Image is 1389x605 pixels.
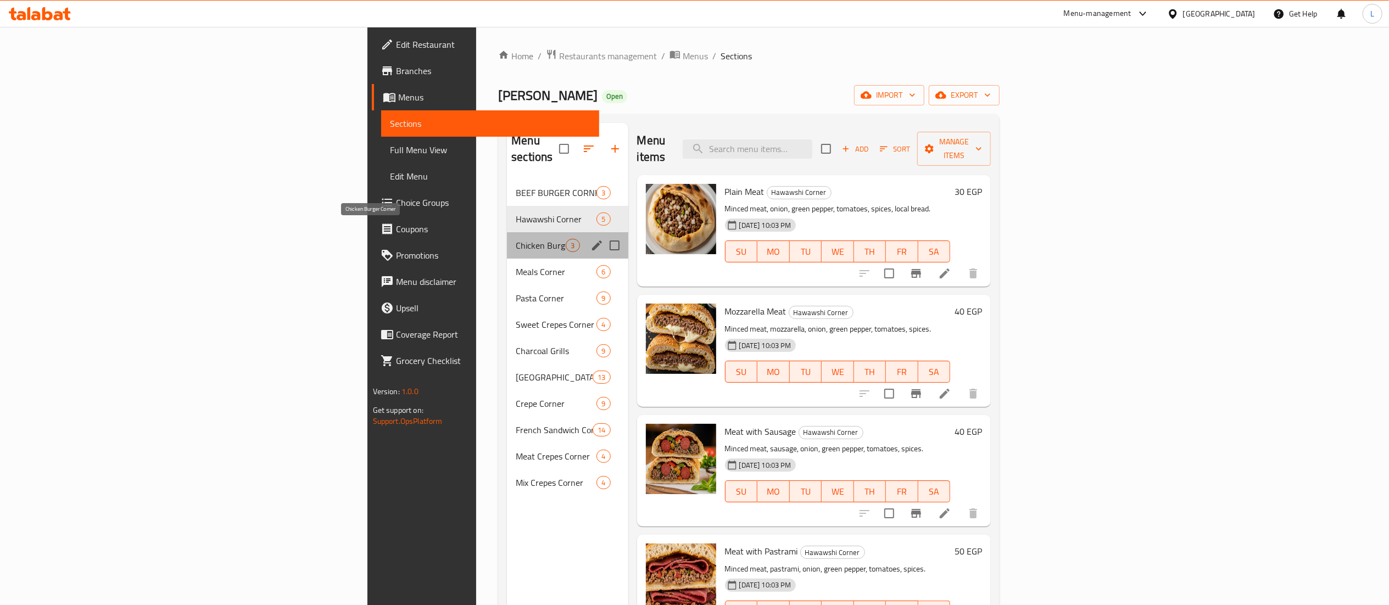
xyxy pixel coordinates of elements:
[838,141,873,158] span: Add item
[923,244,946,260] span: SA
[373,403,423,417] span: Get support on:
[918,240,951,262] button: SA
[854,480,886,502] button: TH
[390,170,590,183] span: Edit Menu
[730,244,753,260] span: SU
[918,480,951,502] button: SA
[516,318,596,331] span: Sweet Crepes Corner
[372,31,599,58] a: Edit Restaurant
[725,202,951,216] p: Minced meat, onion, green pepper, tomatoes, spices, local bread.
[381,137,599,163] a: Full Menu View
[712,49,716,63] li: /
[596,186,610,199] div: items
[401,384,419,399] span: 1.0.0
[516,186,596,199] span: BEEF BURGER CORNER
[646,184,716,254] img: Plain Meat
[757,361,790,383] button: MO
[878,262,901,285] span: Select to update
[507,469,628,496] div: Mix Crepes Corner4
[767,186,831,199] span: Hawawshi Corner
[873,141,917,158] span: Sort items
[566,240,579,251] span: 3
[918,361,951,383] button: SA
[516,423,593,436] div: French Sandwich Corner
[858,484,882,500] span: TH
[602,136,628,162] button: Add section
[725,361,757,383] button: SU
[516,292,596,305] span: Pasta Corner
[596,344,610,357] div: items
[516,450,596,463] span: Meat Crepes Corner
[735,340,796,351] span: [DATE] 10:03 PM
[923,364,946,380] span: SA
[1064,7,1131,20] div: Menu-management
[886,361,918,383] button: FR
[593,423,610,436] div: items
[553,137,576,160] span: Select all sections
[559,49,657,63] span: Restaurants management
[373,384,400,399] span: Version:
[683,49,708,63] span: Menus
[396,222,590,236] span: Coupons
[790,361,822,383] button: TU
[396,275,590,288] span: Menu disclaimer
[507,443,628,469] div: Meat Crepes Corner4
[938,507,951,520] a: Edit menu item
[890,244,914,260] span: FR
[886,240,918,262] button: FR
[767,186,832,199] div: Hawawshi Corner
[886,480,918,502] button: FR
[381,110,599,137] a: Sections
[507,180,628,206] div: BEEF BURGER CORNER3
[498,49,1000,63] nav: breadcrumb
[725,423,796,440] span: Meat with Sausage
[507,364,628,390] div: [GEOGRAPHIC_DATA]13
[955,544,982,559] h6: 50 EGP
[903,260,929,287] button: Branch-specific-item
[593,372,610,383] span: 13
[1370,8,1374,20] span: L
[390,143,590,156] span: Full Menu View
[955,424,982,439] h6: 40 EGP
[646,424,716,494] img: Meat with Sausage
[507,338,628,364] div: Charcoal Grills9
[960,500,986,526] button: delete
[566,239,579,252] div: items
[757,480,790,502] button: MO
[757,240,790,262] button: MO
[516,212,596,226] span: Hawawshi Corner
[516,344,596,357] div: Charcoal Grills
[602,92,627,101] span: Open
[596,450,610,463] div: items
[396,249,590,262] span: Promotions
[858,364,882,380] span: TH
[725,183,765,200] span: Plain Meat
[917,132,991,166] button: Manage items
[854,361,886,383] button: TH
[516,265,596,278] div: Meals Corner
[903,380,929,407] button: Branch-specific-item
[878,382,901,405] span: Select to update
[372,84,599,110] a: Menus
[396,196,590,209] span: Choice Groups
[396,301,590,315] span: Upsell
[854,240,886,262] button: TH
[597,399,610,409] span: 9
[516,476,596,489] div: Mix Crepes Corner
[794,484,818,500] span: TU
[596,212,610,226] div: items
[507,259,628,285] div: Meals Corner6
[826,244,850,260] span: WE
[396,64,590,77] span: Branches
[725,480,757,502] button: SU
[735,460,796,470] span: [DATE] 10:03 PM
[762,364,785,380] span: MO
[822,361,854,383] button: WE
[725,240,757,262] button: SU
[396,328,590,341] span: Coverage Report
[815,137,838,160] span: Select section
[790,480,822,502] button: TU
[938,88,991,102] span: export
